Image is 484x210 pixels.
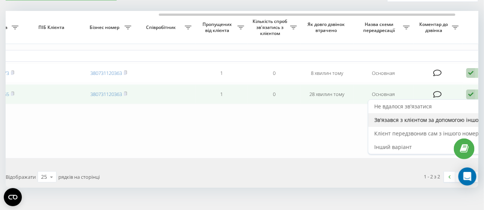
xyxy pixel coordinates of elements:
[307,21,347,33] span: Як довго дзвінок втрачено
[6,173,36,180] span: Відображати
[458,167,476,186] div: Open Intercom Messenger
[374,143,412,151] span: Інший варіант
[248,84,301,104] td: 0
[199,21,237,33] span: Пропущених від клієнта
[424,173,440,180] div: 1 - 2 з 2
[86,24,125,30] span: Бізнес номер
[41,173,47,181] div: 25
[455,172,467,182] a: 1
[29,24,76,30] span: ПІБ Клієнта
[353,84,414,104] td: Основная
[90,91,122,97] a: 380731120363
[90,70,122,76] a: 380731120363
[252,18,290,36] span: Кількість спроб зв'язатись з клієнтом
[374,103,432,110] span: Не вдалося зв'язатися
[195,63,248,83] td: 1
[195,84,248,104] td: 1
[357,21,403,33] span: Назва схеми переадресації
[248,63,301,83] td: 0
[139,24,185,30] span: Співробітник
[301,63,353,83] td: 8 хвилин тому
[4,188,22,206] button: Open CMP widget
[353,63,414,83] td: Основная
[58,173,100,180] span: рядків на сторінці
[417,21,452,33] span: Коментар до дзвінка
[301,84,353,104] td: 28 хвилин тому
[374,130,482,137] span: Клієнт передзвонив сам з іншого номера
